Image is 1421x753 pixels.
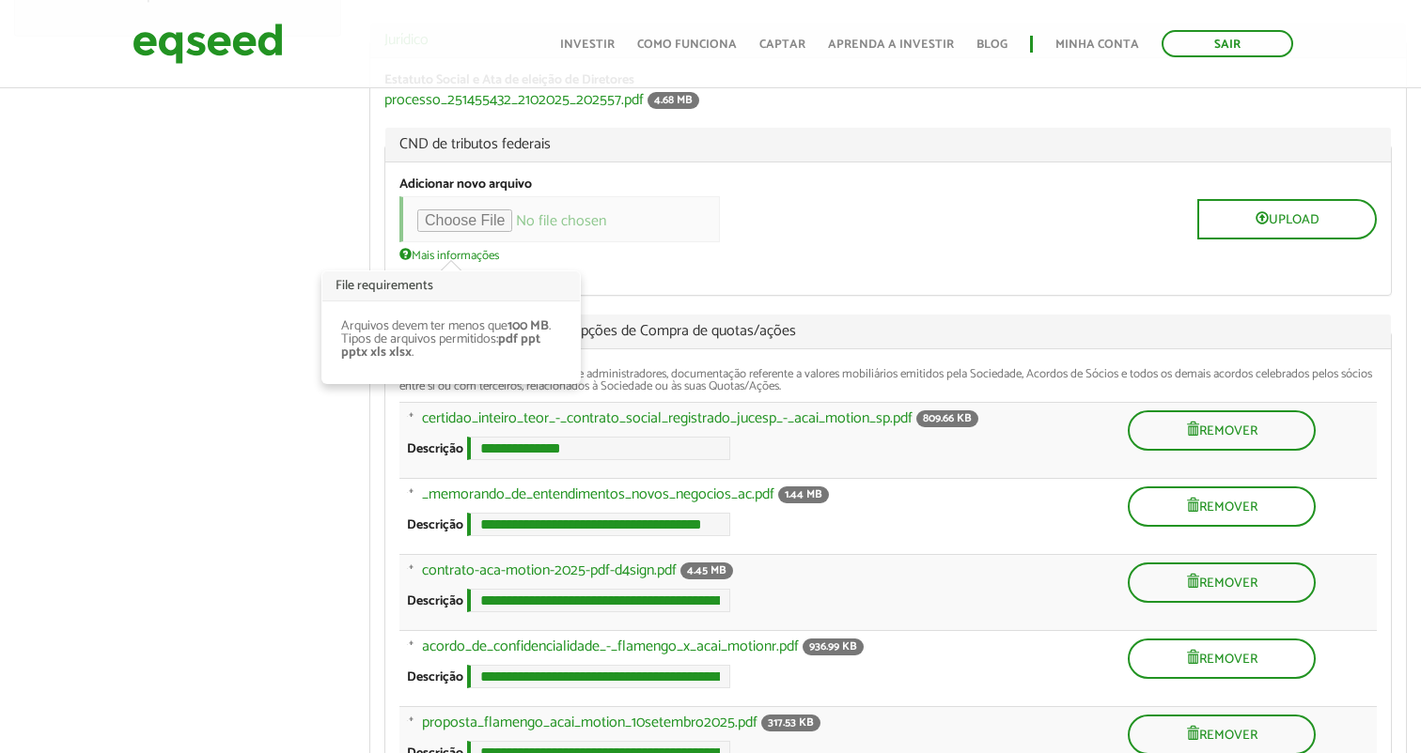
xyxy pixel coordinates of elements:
[341,333,561,360] li: Tipos de arquivos permitidos: .
[392,410,422,436] a: Arraste para reordenar
[778,486,829,503] span: 1.44 MB
[399,137,1377,152] span: CND de tributos federais
[392,562,422,588] a: Arraste para reordenar
[399,178,532,192] label: Adicionar novo arquivo
[1128,638,1316,679] button: Remover
[407,443,463,456] label: Descrição
[392,486,422,512] a: Arraste para reordenar
[341,329,540,363] strong: pdf ppt pptx xls xlsx
[341,320,561,333] li: Arquivos devem ter menos que .
[976,38,1007,51] a: Blog
[399,324,1377,339] span: Contratos de Investimento, Opções de Compra de quotas/ações
[322,271,580,301] h3: File requirements
[422,639,799,654] a: acordo_de_confidencialidade_-_flamengo_x_acai_motionr.pdf
[560,38,615,51] a: Investir
[759,38,805,51] a: Captar
[1128,410,1316,451] button: Remover
[133,19,283,69] img: EqSeed
[1162,30,1293,57] a: Sair
[407,519,463,532] label: Descrição
[803,638,864,655] span: 936.99 KB
[392,715,422,740] a: Arraste para reordenar
[761,715,820,731] span: 317.53 KB
[507,315,549,337] strong: 100 MB
[1128,486,1316,527] button: Remover
[1055,38,1139,51] a: Minha conta
[828,38,954,51] a: Aprenda a investir
[422,487,774,502] a: _memorando_de_entendimentos_novos_negocios_ac.pdf
[392,638,422,664] a: Arraste para reordenar
[399,247,499,262] a: Mais informações
[399,368,1377,392] div: Inclusive outorgadas a funcionários e administradores, documentação referente a valores mobiliári...
[637,38,737,51] a: Como funciona
[422,563,677,578] a: contrato-aca-motion-2025-pdf-d4sign.pdf
[384,93,644,108] a: processo_251455432_2102025_202557.pdf
[916,410,978,427] span: 809.66 KB
[422,411,913,426] a: certidao_inteiro_teor_-_contrato_social_registrado_jucesp_-_acai_motion_sp.pdf
[422,715,757,730] a: proposta_flamengo_acai_motion_10setembro2025.pdf
[1128,562,1316,603] button: Remover
[680,562,733,579] span: 4.45 MB
[407,671,463,684] label: Descrição
[648,92,699,109] span: 4.68 MB
[407,595,463,608] label: Descrição
[1197,199,1377,239] button: Upload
